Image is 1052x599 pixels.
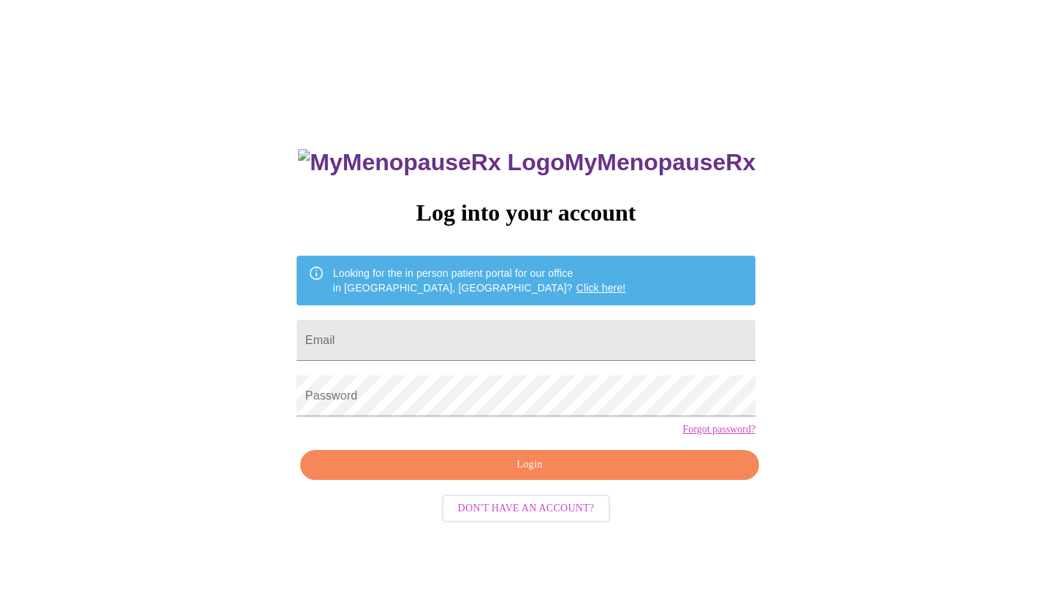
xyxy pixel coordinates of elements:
h3: MyMenopauseRx [298,149,755,176]
span: Don't have an account? [458,500,595,518]
button: Login [300,450,759,480]
div: Looking for the in person patient portal for our office in [GEOGRAPHIC_DATA], [GEOGRAPHIC_DATA]? [333,260,626,301]
a: Click here! [576,282,626,294]
span: Login [317,456,742,474]
button: Don't have an account? [442,495,611,523]
h3: Log into your account [297,199,755,226]
img: MyMenopauseRx Logo [298,149,564,176]
a: Forgot password? [682,424,755,435]
a: Don't have an account? [438,500,614,513]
